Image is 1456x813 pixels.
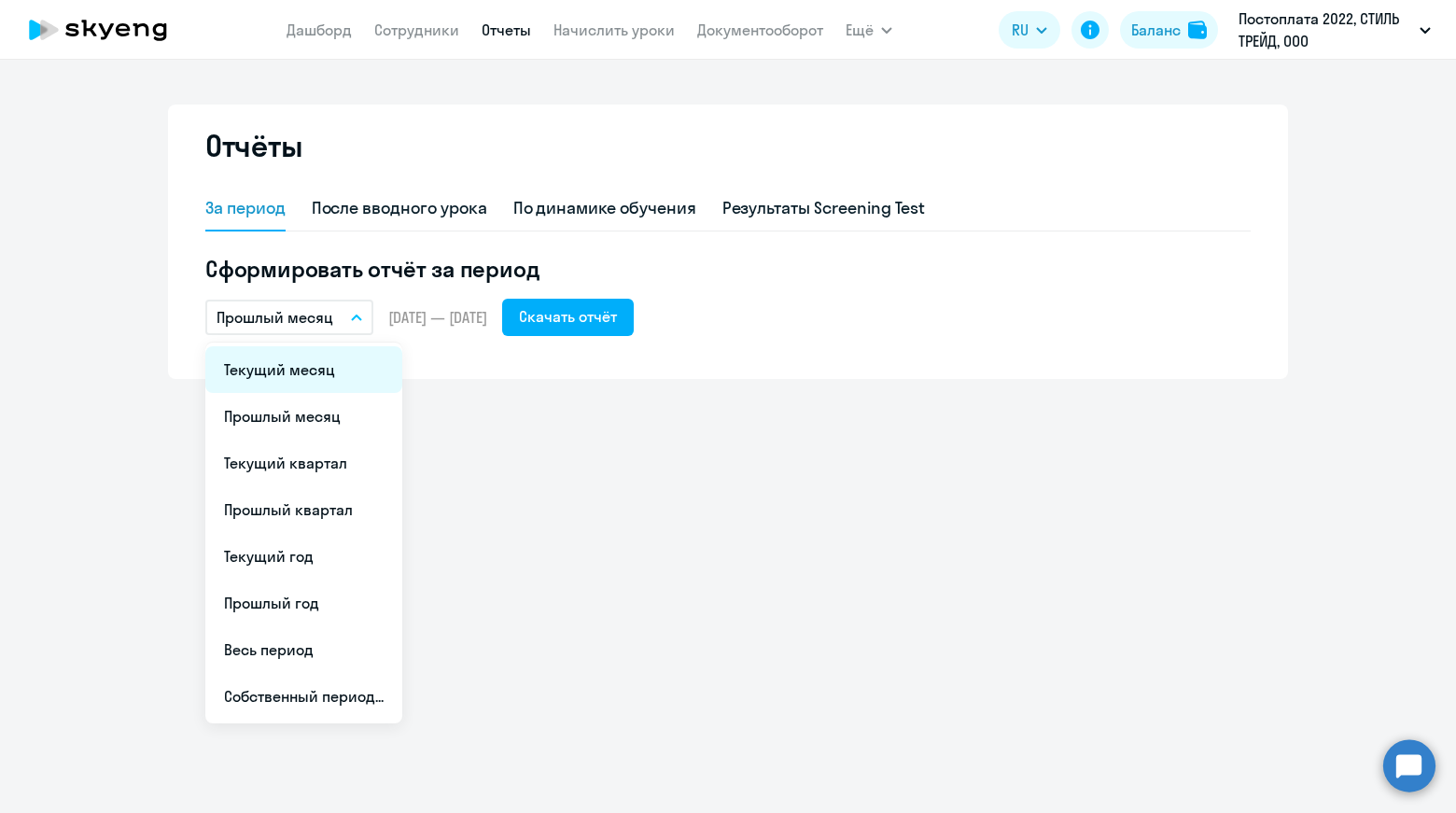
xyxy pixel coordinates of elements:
div: Баланс [1131,19,1181,41]
button: Постоплата 2022, СТИЛЬ ТРЕЙД, ООО [1229,7,1440,52]
p: Постоплата 2022, СТИЛЬ ТРЕЙД, ООО [1239,7,1412,52]
ul: Ещё [205,343,402,723]
div: После вводного урока [312,196,487,220]
h5: Сформировать отчёт за период [205,254,1251,284]
button: Балансbalance [1120,11,1218,49]
div: По динамике обучения [513,196,696,220]
p: Прошлый месяц [217,306,333,329]
span: RU [1012,19,1029,41]
a: Сотрудники [374,21,459,39]
h2: Отчёты [205,127,302,164]
div: Скачать отчёт [519,305,617,328]
button: Прошлый месяц [205,300,373,335]
a: Начислить уроки [553,21,675,39]
button: RU [999,11,1060,49]
span: Ещё [846,19,874,41]
a: Документооборот [697,21,823,39]
div: За период [205,196,286,220]
span: [DATE] — [DATE] [388,307,487,328]
div: Результаты Screening Test [722,196,926,220]
a: Отчеты [482,21,531,39]
img: balance [1188,21,1207,39]
button: Ещё [846,11,892,49]
a: Дашборд [287,21,352,39]
button: Скачать отчёт [502,299,634,336]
